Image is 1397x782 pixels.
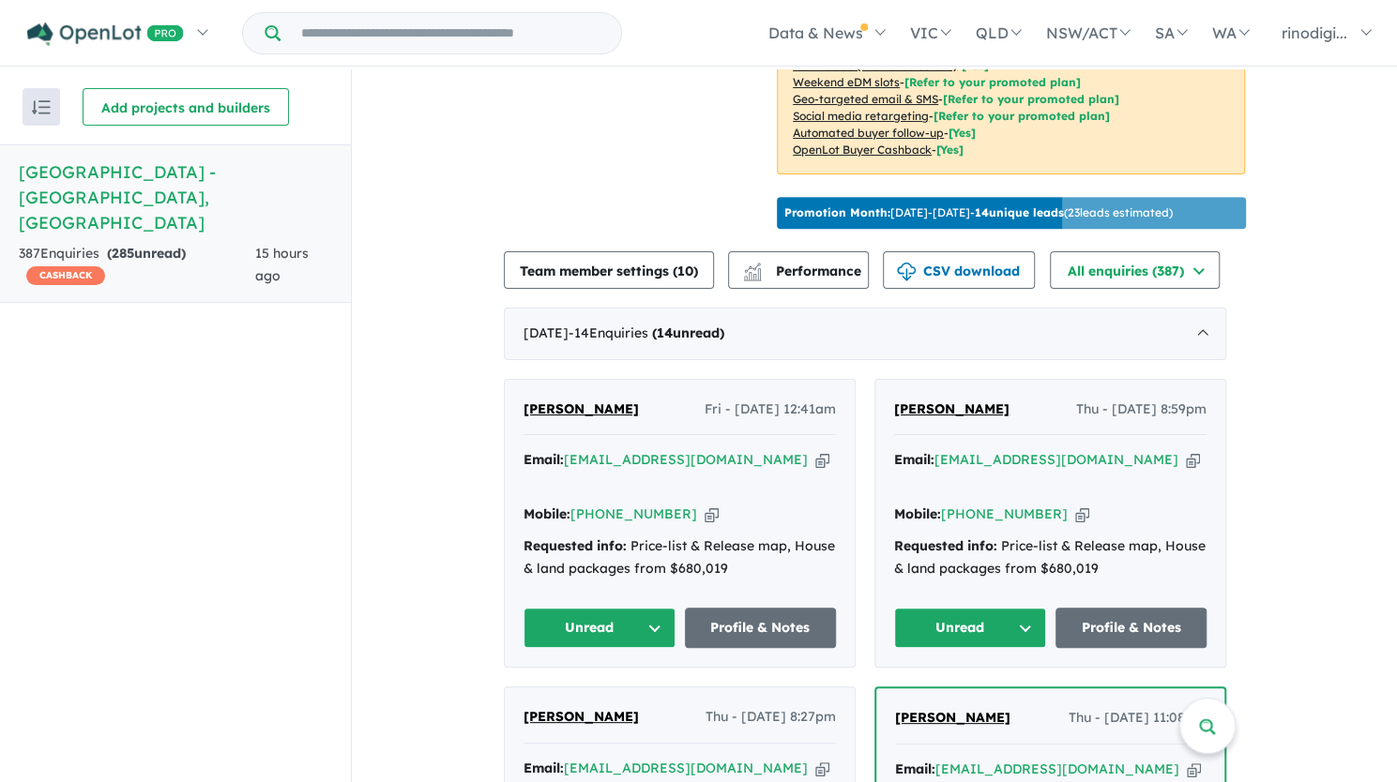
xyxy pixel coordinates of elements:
[793,109,929,123] u: Social media retargeting
[570,505,697,522] a: [PHONE_NUMBER]
[657,324,673,341] span: 14
[284,13,617,53] input: Try estate name, suburb, builder or developer
[936,143,964,157] span: [Yes]
[1050,251,1220,289] button: All enquiries (387)
[793,58,957,72] u: Native ads (Promoted estate)
[895,709,1010,726] span: [PERSON_NAME]
[784,205,890,219] b: Promotion Month:
[815,450,829,470] button: Copy
[943,92,1119,106] span: [Refer to your promoted plan]
[504,251,714,289] button: Team member settings (10)
[524,708,639,725] span: [PERSON_NAME]
[524,706,639,729] a: [PERSON_NAME]
[895,760,935,777] strong: Email:
[1069,707,1206,729] span: Thu - [DATE] 11:08am
[894,400,1010,417] span: [PERSON_NAME]
[524,537,627,554] strong: Requested info:
[524,759,564,776] strong: Email:
[894,535,1207,580] div: Price-list & Release map, House & land packages from $680,019
[975,205,1064,219] b: 14 unique leads
[793,126,944,140] u: Automated buyer follow-up
[255,245,309,284] span: 15 hours ago
[934,109,1110,123] span: [Refer to your promoted plan]
[746,263,861,279] span: Performance
[793,75,900,89] u: Weekend eDM slots
[706,706,836,729] span: Thu - [DATE] 8:27pm
[883,251,1035,289] button: CSV download
[904,75,1081,89] span: [Refer to your promoted plan]
[743,268,762,280] img: bar-chart.svg
[895,707,1010,729] a: [PERSON_NAME]
[504,308,1226,360] div: [DATE]
[793,143,932,157] u: OpenLot Buyer Cashback
[19,243,255,288] div: 387 Enquir ies
[1282,23,1347,42] span: rinodigi...
[83,88,289,126] button: Add projects and builders
[564,451,808,468] a: [EMAIL_ADDRESS][DOMAIN_NAME]
[1186,450,1200,470] button: Copy
[941,505,1068,522] a: [PHONE_NUMBER]
[962,58,989,72] span: [Yes]
[32,100,51,114] img: sort.svg
[784,204,1173,221] p: [DATE] - [DATE] - ( 23 leads estimated)
[112,245,134,262] span: 285
[935,760,1179,777] a: [EMAIL_ADDRESS][DOMAIN_NAME]
[524,608,676,648] button: Unread
[1076,399,1207,421] span: Thu - [DATE] 8:59pm
[1187,759,1201,779] button: Copy
[524,535,836,580] div: Price-list & Release map, House & land packages from $680,019
[564,759,808,776] a: [EMAIL_ADDRESS][DOMAIN_NAME]
[815,759,829,778] button: Copy
[524,399,639,421] a: [PERSON_NAME]
[652,324,724,341] strong: ( unread)
[949,126,976,140] span: [Yes]
[685,608,837,648] a: Profile & Notes
[677,263,693,279] span: 10
[897,263,916,281] img: download icon
[569,324,724,341] span: - 14 Enquir ies
[793,92,938,106] u: Geo-targeted email & SMS
[934,451,1178,468] a: [EMAIL_ADDRESS][DOMAIN_NAME]
[1055,608,1207,648] a: Profile & Notes
[524,451,564,468] strong: Email:
[524,505,570,522] strong: Mobile:
[705,504,719,524] button: Copy
[894,505,941,522] strong: Mobile:
[894,399,1010,421] a: [PERSON_NAME]
[894,451,934,468] strong: Email:
[107,245,186,262] strong: ( unread)
[26,266,105,285] span: CASHBACK
[524,400,639,417] span: [PERSON_NAME]
[728,251,869,289] button: Performance
[1075,504,1089,524] button: Copy
[27,23,184,46] img: Openlot PRO Logo White
[705,399,836,421] span: Fri - [DATE] 12:41am
[744,263,761,273] img: line-chart.svg
[19,159,332,235] h5: [GEOGRAPHIC_DATA] - [GEOGRAPHIC_DATA] , [GEOGRAPHIC_DATA]
[894,608,1046,648] button: Unread
[894,537,997,554] strong: Requested info:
